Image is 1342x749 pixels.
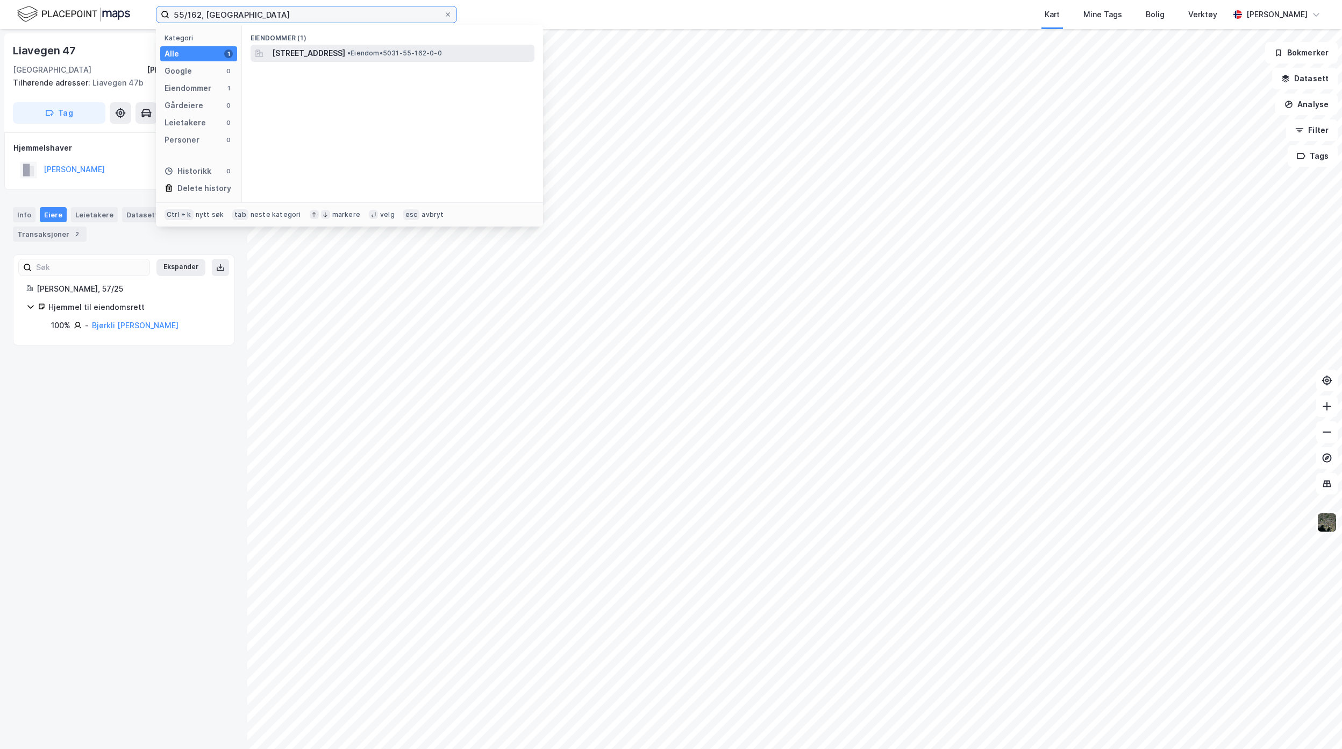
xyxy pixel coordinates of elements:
div: [PERSON_NAME], 57/25 [37,282,221,295]
input: Søk [32,259,149,275]
span: Tilhørende adresser: [13,78,92,87]
div: 1 [224,84,233,93]
div: Verktøy [1188,8,1217,21]
div: Eiendommer [165,82,211,95]
div: 1 [224,50,233,58]
div: 0 [224,167,233,175]
iframe: Chat Widget [1288,697,1342,749]
div: velg [380,210,395,219]
div: Alle [165,47,179,60]
div: [GEOGRAPHIC_DATA] [13,63,91,76]
div: Info [13,207,35,222]
div: Eiendommer (1) [242,25,543,45]
img: 9k= [1317,512,1337,533]
div: 0 [224,136,233,144]
button: Filter [1286,119,1338,141]
div: Eiere [40,207,67,222]
div: 0 [224,67,233,75]
button: Tag [13,102,105,124]
div: Google [165,65,192,77]
span: Eiendom • 5031-55-162-0-0 [347,49,442,58]
div: Delete history [177,182,231,195]
div: nytt søk [196,210,224,219]
div: Kategori [165,34,237,42]
div: Historikk [165,165,211,178]
div: Datasett [122,207,162,222]
a: Bjørkli [PERSON_NAME] [92,321,179,330]
button: Tags [1288,145,1338,167]
div: Gårdeiere [165,99,203,112]
div: Kontrollprogram for chat [1288,697,1342,749]
div: Kart [1045,8,1060,21]
button: Bokmerker [1265,42,1338,63]
div: Liavegen 47 [13,42,78,59]
div: 0 [224,101,233,110]
span: [STREET_ADDRESS] [272,47,345,60]
div: Leietakere [71,207,118,222]
div: markere [332,210,360,219]
div: Hjemmelshaver [13,142,234,154]
div: Bolig [1146,8,1165,21]
div: esc [403,209,420,220]
div: 2 [72,229,82,239]
div: 0 [224,118,233,127]
button: Datasett [1272,68,1338,89]
div: [PERSON_NAME], 57/25 [147,63,234,76]
div: neste kategori [251,210,301,219]
span: • [347,49,351,57]
div: Hjemmel til eiendomsrett [48,301,221,314]
div: Transaksjoner [13,227,87,242]
button: Analyse [1275,94,1338,115]
div: Ctrl + k [165,209,194,220]
button: Ekspander [156,259,205,276]
div: - [85,319,89,332]
div: avbryt [422,210,444,219]
div: [PERSON_NAME] [1246,8,1308,21]
div: tab [232,209,248,220]
div: Personer [165,133,199,146]
div: 100% [51,319,70,332]
div: Liavegen 47b [13,76,226,89]
div: Leietakere [165,116,206,129]
input: Søk på adresse, matrikkel, gårdeiere, leietakere eller personer [169,6,444,23]
div: Mine Tags [1083,8,1122,21]
img: logo.f888ab2527a4732fd821a326f86c7f29.svg [17,5,130,24]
